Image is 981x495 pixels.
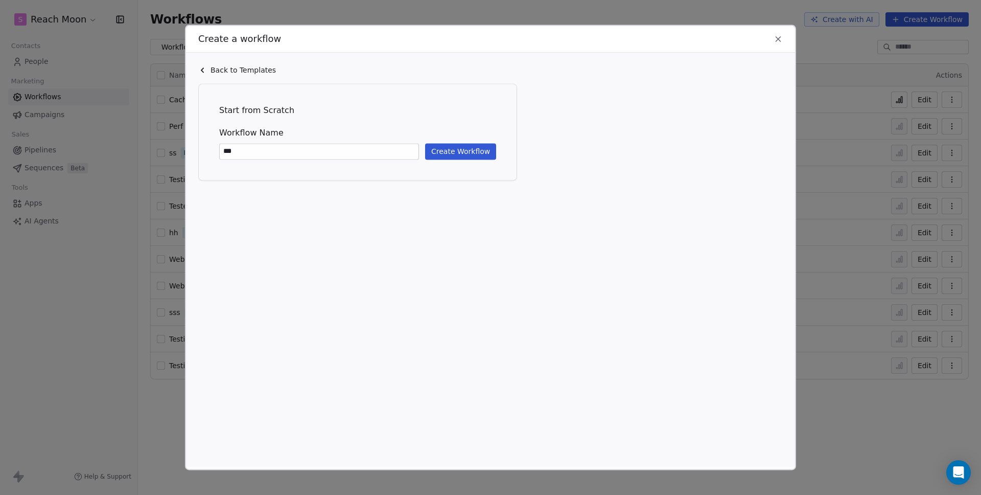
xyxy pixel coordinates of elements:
[211,65,276,75] span: Back to Templates
[219,104,496,117] span: Start from Scratch
[946,460,971,485] div: Open Intercom Messenger
[425,143,496,160] button: Create Workflow
[198,32,281,46] span: Create a workflow
[219,127,496,139] span: Workflow Name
